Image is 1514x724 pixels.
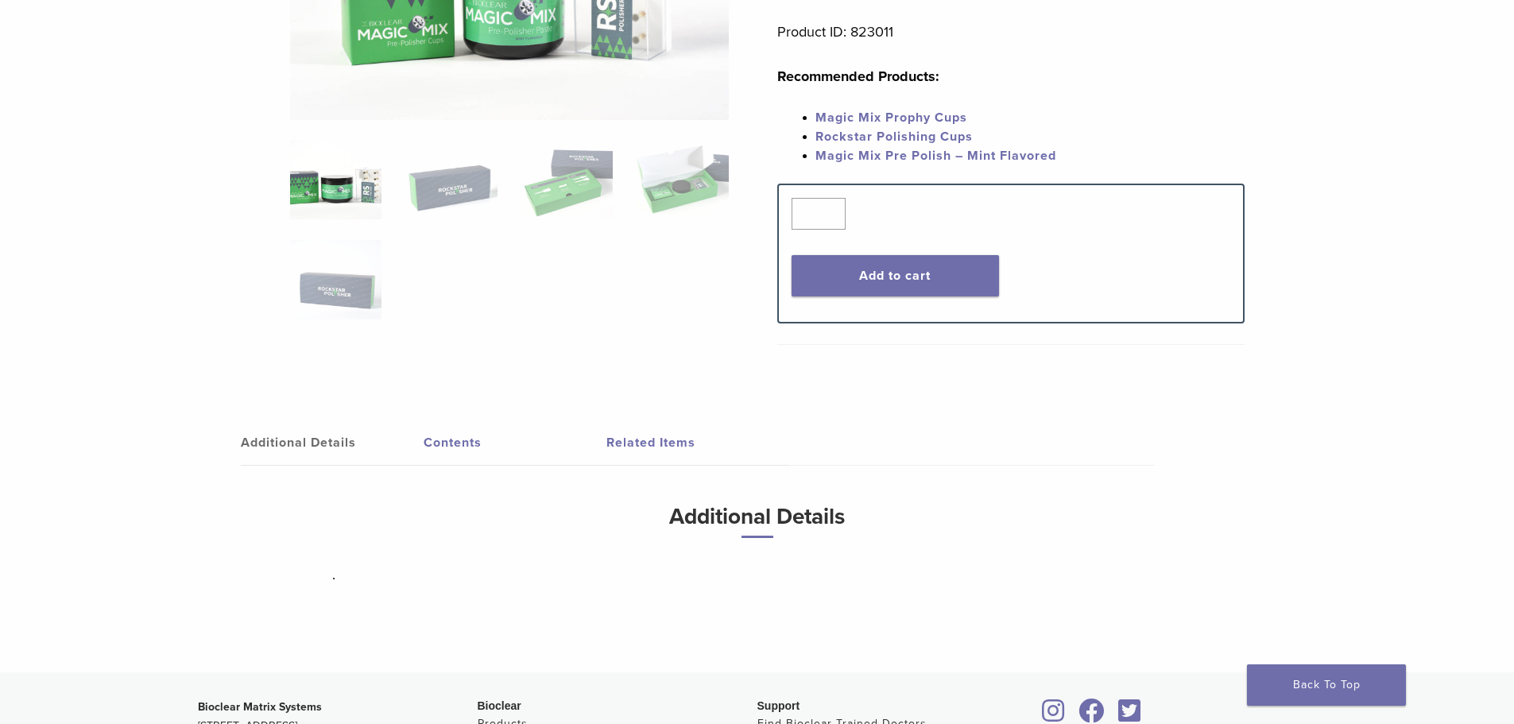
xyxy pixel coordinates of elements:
[757,699,800,712] span: Support
[332,498,1183,551] h3: Additional Details
[521,140,613,219] img: Rockstar (RS) Polishing Kit - Image 3
[290,140,381,219] img: DSC_6582-copy-324x324.jpg
[290,240,381,319] img: Rockstar (RS) Polishing Kit - Image 5
[777,20,1245,44] p: Product ID: 823011
[332,563,1183,587] p: .
[405,140,497,219] img: Rockstar (RS) Polishing Kit - Image 2
[1247,664,1406,706] a: Back To Top
[1074,708,1110,724] a: Bioclear
[777,68,939,85] strong: Recommended Products:
[792,255,999,296] button: Add to cart
[241,420,424,465] a: Additional Details
[1113,708,1147,724] a: Bioclear
[198,700,322,714] strong: Bioclear Matrix Systems
[815,129,973,145] a: Rockstar Polishing Cups
[815,110,967,126] a: Magic Mix Prophy Cups
[478,699,521,712] span: Bioclear
[606,420,789,465] a: Related Items
[815,148,1056,164] a: Magic Mix Pre Polish – Mint Flavored
[424,420,606,465] a: Contents
[1037,708,1071,724] a: Bioclear
[637,140,728,219] img: Rockstar (RS) Polishing Kit - Image 4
